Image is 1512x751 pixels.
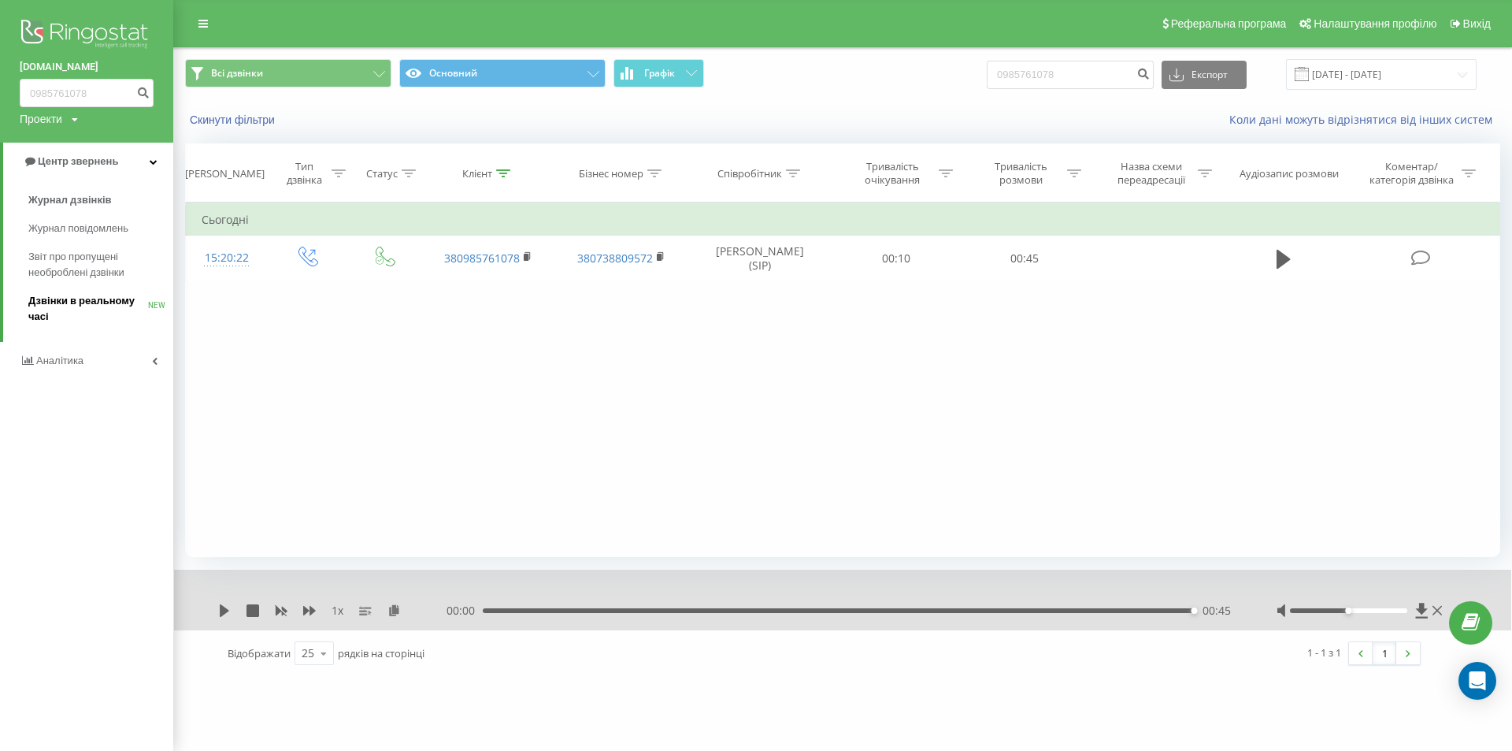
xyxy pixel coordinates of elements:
[1110,160,1194,187] div: Назва схеми переадресації
[282,160,328,187] div: Тип дзвінка
[961,236,1089,281] td: 00:45
[399,59,606,87] button: Основний
[1240,167,1339,180] div: Аудіозапис розмови
[987,61,1154,89] input: Пошук за номером
[20,16,154,55] img: Ringostat logo
[577,251,653,266] a: 380738809572
[688,236,832,281] td: [PERSON_NAME] (SIP)
[644,68,675,79] span: Графік
[186,204,1500,236] td: Сьогодні
[28,249,165,281] span: Звіт про пропущені необроблені дзвінки
[979,160,1063,187] div: Тривалість розмови
[20,79,154,107] input: Пошук за номером
[28,186,173,214] a: Журнал дзвінків
[1314,17,1436,30] span: Налаштування профілю
[211,67,263,80] span: Всі дзвінки
[28,214,173,243] a: Журнал повідомлень
[185,113,283,127] button: Скинути фільтри
[1162,61,1247,89] button: Експорт
[1191,608,1198,614] div: Accessibility label
[20,111,62,127] div: Проекти
[1366,160,1458,187] div: Коментар/категорія дзвінка
[20,59,154,75] a: [DOMAIN_NAME]
[462,167,492,180] div: Клієнт
[850,160,935,187] div: Тривалість очікування
[28,243,173,287] a: Звіт про пропущені необроблені дзвінки
[338,646,424,660] span: рядків на сторінці
[202,243,252,273] div: 15:20:22
[366,167,398,180] div: Статус
[228,646,291,660] span: Відображати
[613,59,704,87] button: Графік
[1171,17,1287,30] span: Реферальна програма
[28,293,148,325] span: Дзвінки в реальному часі
[832,236,961,281] td: 00:10
[185,59,391,87] button: Всі дзвінки
[1203,603,1231,619] span: 00:45
[1458,662,1496,700] div: Open Intercom Messenger
[36,355,83,366] span: Аналiтика
[38,155,118,167] span: Центр звернень
[444,251,520,266] a: 380985761078
[1373,642,1396,664] a: 1
[579,167,643,180] div: Бізнес номер
[1307,645,1341,660] div: 1 - 1 з 1
[1229,112,1500,127] a: Коли дані можуть відрізнятися вiд інших систем
[28,221,128,236] span: Журнал повідомлень
[28,192,112,208] span: Журнал дзвінків
[302,645,314,661] div: 25
[185,167,265,180] div: [PERSON_NAME]
[3,143,173,180] a: Центр звернень
[447,603,483,619] span: 00:00
[332,603,343,619] span: 1 x
[1463,17,1491,30] span: Вихід
[28,287,173,331] a: Дзвінки в реальному часіNEW
[1345,608,1351,614] div: Accessibility label
[717,167,782,180] div: Співробітник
